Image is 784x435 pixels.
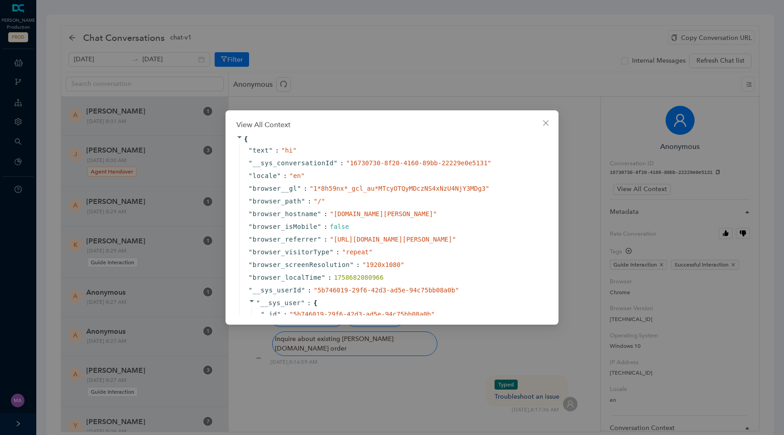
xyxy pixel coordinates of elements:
[253,234,318,244] span: browser_referrer
[350,261,354,268] span: "
[333,159,338,167] span: "
[301,287,305,294] span: "
[253,209,318,219] span: browser_hostname
[342,248,372,256] span: " repeat "
[236,119,548,130] div: View All Context
[318,210,322,217] span: "
[318,236,322,243] span: "
[542,119,549,127] span: close
[249,223,253,230] span: "
[249,147,253,154] span: "
[253,222,318,232] span: browser_isMobile
[340,158,343,168] span: :
[324,209,328,219] span: :
[253,260,350,270] span: browser_screenResolution
[283,309,287,319] span: :
[249,185,253,192] span: "
[289,311,435,318] span: " 5b746019-29f6-42d3-ad5e-94c75bb08a0b "
[281,147,297,154] span: " hi "
[324,234,328,244] span: :
[318,223,322,230] span: "
[330,236,456,243] span: " [URL][DOMAIN_NAME][PERSON_NAME] "
[330,222,349,232] div: false
[249,159,253,167] span: "
[307,298,311,308] span: :
[539,116,553,130] button: Close
[253,145,269,155] span: text
[322,274,326,281] span: "
[308,285,311,295] span: :
[256,299,260,306] span: "
[265,309,277,319] span: _id
[269,147,273,154] span: "
[304,183,307,193] span: :
[253,196,301,206] span: browser_path
[334,272,384,282] div: 1758682080966
[261,311,265,318] span: "
[244,134,248,144] span: {
[277,311,281,318] span: "
[346,159,491,167] span: " 16730730-8f20-4160-89bb-22229e0e5131 "
[253,183,297,193] span: browser__gl
[249,274,253,281] span: "
[330,210,437,217] span: " [DOMAIN_NAME][PERSON_NAME] "
[289,172,305,179] span: " en "
[308,196,311,206] span: :
[362,261,404,268] span: " 1920x1080 "
[249,198,253,205] span: "
[253,158,334,168] span: __sys_conversationId
[314,287,459,294] span: " 5b746019-29f6-42d3-ad5e-94c75bb08a0b "
[275,145,279,155] span: :
[309,185,489,192] span: " 1*8h59nx*_gcl_au*MTcyOTQyMDczNS4xNzU4NjY3MDg3 "
[249,248,253,256] span: "
[356,260,360,270] span: :
[314,198,325,205] span: " / "
[314,298,317,308] span: {
[249,210,253,217] span: "
[249,236,253,243] span: "
[324,222,328,232] span: :
[253,247,330,257] span: browser_visitorType
[249,261,253,268] span: "
[328,272,331,282] span: :
[253,285,301,295] span: __sys_userId
[277,172,281,179] span: "
[336,247,339,257] span: :
[329,248,333,256] span: "
[283,171,287,181] span: :
[260,299,301,306] span: __sys_user
[249,172,253,179] span: "
[301,198,305,205] span: "
[301,299,305,306] span: "
[249,287,253,294] span: "
[253,171,277,181] span: locale
[253,272,322,282] span: browser_localTime
[297,185,301,192] span: "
